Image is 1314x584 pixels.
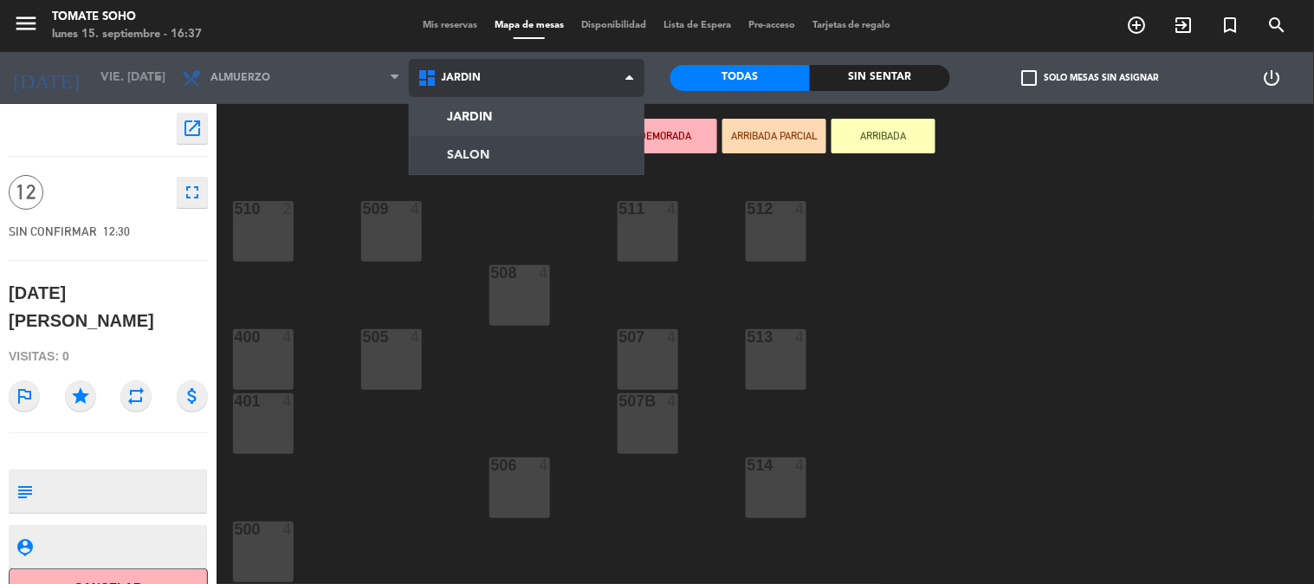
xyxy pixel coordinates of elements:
[573,21,655,30] span: Disponibilidad
[363,329,364,345] div: 505
[363,201,364,217] div: 509
[804,21,900,30] span: Tarjetas de regalo
[182,118,203,139] i: open_in_new
[235,522,236,537] div: 500
[9,341,208,372] div: Visitas: 0
[740,21,804,30] span: Pre-acceso
[667,393,677,409] div: 4
[1021,70,1037,86] span: check_box_outline_blank
[832,119,935,153] button: ARRIBADA
[182,182,203,203] i: fullscreen
[795,457,806,473] div: 4
[9,279,208,335] div: [DATE][PERSON_NAME]
[210,72,270,84] span: Almuerzo
[1220,15,1241,36] i: turned_in_not
[414,21,486,30] span: Mis reservas
[619,393,620,409] div: 507B
[795,329,806,345] div: 4
[1174,15,1194,36] i: exit_to_app
[120,380,152,412] i: repeat
[670,65,811,91] div: Todas
[235,393,236,409] div: 401
[177,113,208,144] button: open_in_new
[1127,15,1148,36] i: add_circle_outline
[491,265,492,281] div: 508
[667,201,677,217] div: 4
[15,482,34,501] i: subject
[411,329,421,345] div: 4
[1021,70,1158,86] label: Solo mesas sin asignar
[619,329,620,345] div: 507
[282,522,293,537] div: 4
[539,457,549,473] div: 4
[795,201,806,217] div: 4
[13,10,39,36] i: menu
[667,329,677,345] div: 4
[148,68,169,88] i: arrow_drop_down
[411,201,421,217] div: 4
[410,98,644,136] a: JARDIN
[282,393,293,409] div: 4
[177,380,208,412] i: attach_money
[9,224,97,238] span: SIN CONFIRMAR
[235,201,236,217] div: 510
[486,21,573,30] span: Mapa de mesas
[282,329,293,345] div: 4
[52,26,202,43] div: lunes 15. septiembre - 16:37
[442,72,482,84] span: JARDIN
[103,224,130,238] span: 12:30
[15,537,34,556] i: person_pin
[722,119,826,153] button: ARRIBADA PARCIAL
[282,201,293,217] div: 2
[491,457,492,473] div: 506
[52,9,202,26] div: Tomate Soho
[9,380,40,412] i: outlined_flag
[65,380,96,412] i: star
[619,201,620,217] div: 511
[177,177,208,208] button: fullscreen
[1267,15,1288,36] i: search
[9,175,43,210] span: 12
[1262,68,1283,88] i: power_settings_new
[235,329,236,345] div: 400
[655,21,740,30] span: Lista de Espera
[410,136,644,174] a: SALON
[539,265,549,281] div: 4
[810,65,950,91] div: Sin sentar
[613,119,717,153] button: DEMORADA
[13,10,39,42] button: menu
